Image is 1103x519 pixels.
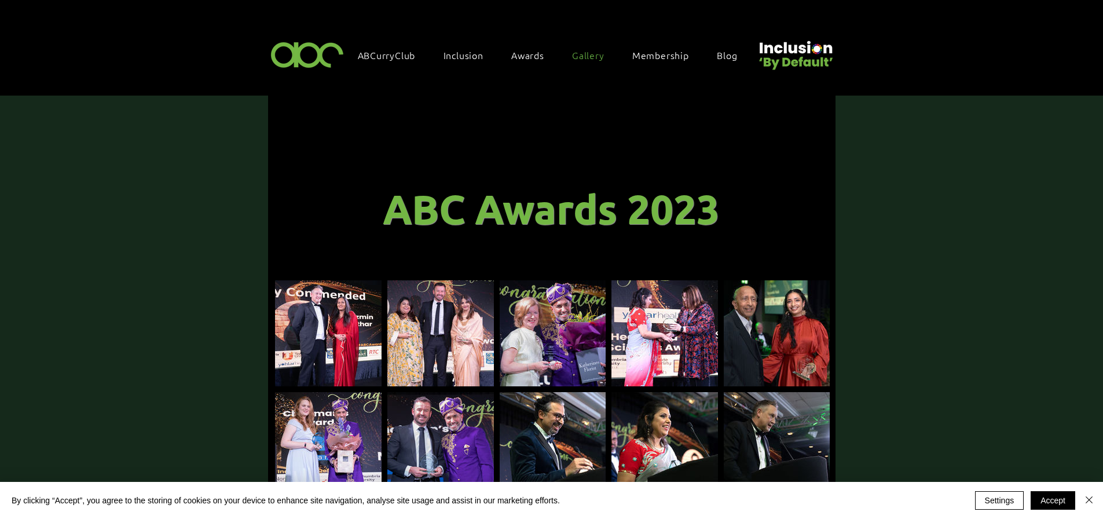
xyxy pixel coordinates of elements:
[1082,491,1096,510] button: Close
[1031,491,1075,510] button: Accept
[352,43,433,67] a: ABCurryClub
[632,49,689,61] span: Membership
[444,49,483,61] span: Inclusion
[717,49,737,61] span: Blog
[12,495,560,506] span: By clicking “Accept”, you agree to the storing of cookies on your device to enhance site navigati...
[975,491,1024,510] button: Settings
[352,43,755,67] nav: Site
[358,49,416,61] span: ABCurryClub
[572,49,604,61] span: Gallery
[711,43,754,67] a: Blog
[383,184,720,233] span: ABC Awards 2023
[505,43,562,67] div: Awards
[1082,493,1096,507] img: Close
[438,43,501,67] div: Inclusion
[755,31,835,71] img: Untitled design (22).png
[511,49,544,61] span: Awards
[267,37,347,71] img: ABC-Logo-Blank-Background-01-01-2.png
[626,43,706,67] a: Membership
[566,43,622,67] a: Gallery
